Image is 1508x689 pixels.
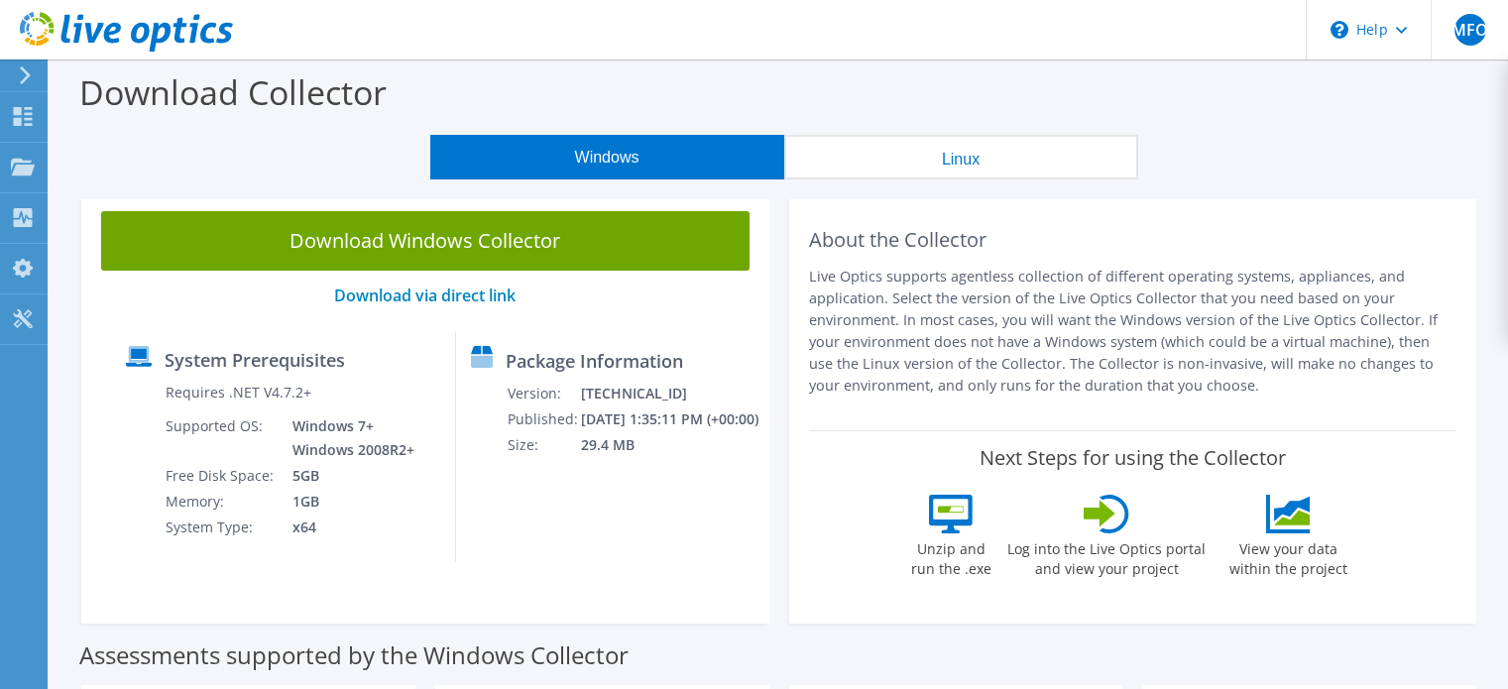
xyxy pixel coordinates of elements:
td: x64 [278,515,418,540]
svg: \n [1331,21,1348,39]
label: Download Collector [79,69,387,115]
td: Size: [507,432,579,458]
td: Windows 7+ Windows 2008R2+ [278,413,418,463]
label: Assessments supported by the Windows Collector [79,645,629,665]
a: Download via direct link [334,285,516,306]
p: Live Optics supports agentless collection of different operating systems, appliances, and applica... [809,266,1457,397]
label: Package Information [506,351,683,371]
td: Published: [507,406,579,432]
label: Log into the Live Optics portal and view your project [1006,533,1207,579]
td: Version: [507,381,579,406]
td: 29.4 MB [580,432,760,458]
td: 1GB [278,489,418,515]
td: [DATE] 1:35:11 PM (+00:00) [580,406,760,432]
td: Supported OS: [165,413,278,463]
span: MFO [1454,14,1486,46]
td: 5GB [278,463,418,489]
a: Download Windows Collector [101,211,750,271]
h2: About the Collector [809,228,1457,252]
button: Linux [784,135,1138,179]
label: View your data within the project [1217,533,1359,579]
label: System Prerequisites [165,350,345,370]
label: Unzip and run the .exe [905,533,996,579]
td: System Type: [165,515,278,540]
label: Next Steps for using the Collector [980,446,1286,470]
button: Windows [430,135,784,179]
td: [TECHNICAL_ID] [580,381,760,406]
td: Free Disk Space: [165,463,278,489]
td: Memory: [165,489,278,515]
label: Requires .NET V4.7.2+ [166,383,311,402]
